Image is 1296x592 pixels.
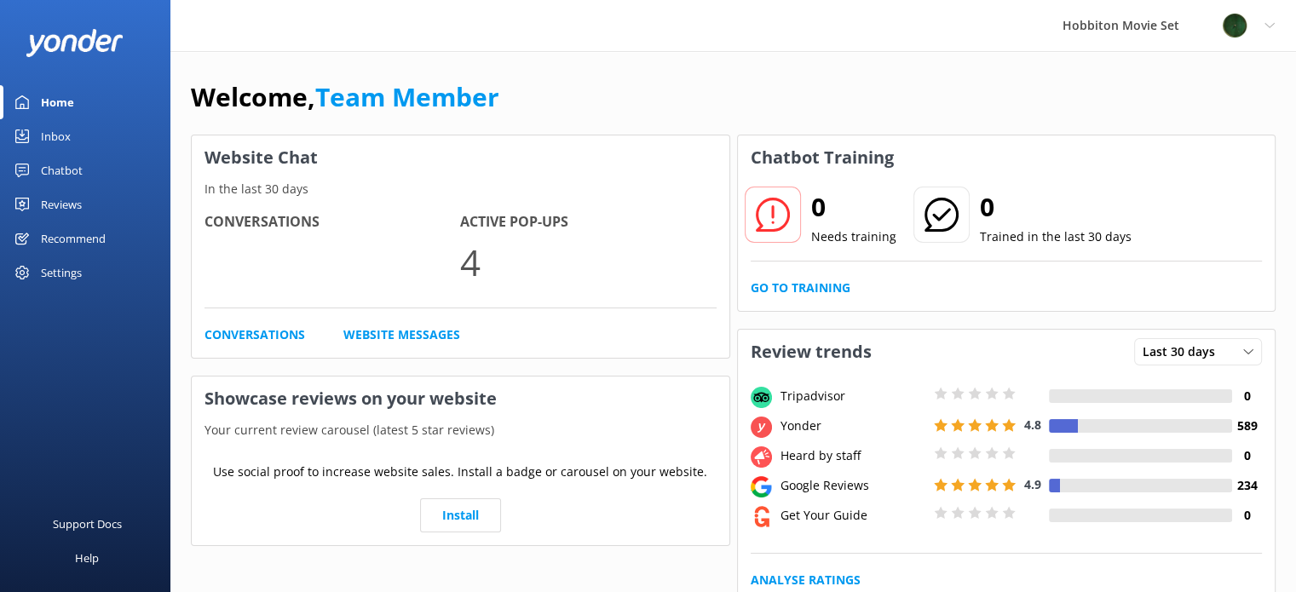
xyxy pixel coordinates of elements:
[980,187,1132,227] h2: 0
[41,187,82,221] div: Reviews
[776,417,930,435] div: Yonder
[343,325,460,344] a: Website Messages
[191,77,499,118] h1: Welcome,
[315,79,499,114] a: Team Member
[1232,417,1262,435] h4: 589
[213,463,707,481] p: Use social proof to increase website sales. Install a badge or carousel on your website.
[192,135,729,180] h3: Website Chat
[751,279,850,297] a: Go to Training
[41,119,71,153] div: Inbox
[53,507,122,541] div: Support Docs
[192,376,729,421] h3: Showcase reviews on your website
[776,506,930,525] div: Get Your Guide
[460,211,716,233] h4: Active Pop-ups
[1143,342,1225,361] span: Last 30 days
[811,227,896,246] p: Needs training
[776,446,930,465] div: Heard by staff
[811,187,896,227] h2: 0
[1222,13,1247,38] img: 34-1625720359.png
[776,387,930,405] div: Tripadvisor
[75,541,99,575] div: Help
[26,29,124,57] img: yonder-white-logo.png
[204,325,305,344] a: Conversations
[751,571,861,589] a: Analyse Ratings
[41,153,83,187] div: Chatbot
[192,421,729,440] p: Your current review carousel (latest 5 star reviews)
[1232,506,1262,525] h4: 0
[1232,446,1262,465] h4: 0
[738,135,907,180] h3: Chatbot Training
[738,330,884,374] h3: Review trends
[420,498,501,532] a: Install
[192,180,729,198] p: In the last 30 days
[980,227,1132,246] p: Trained in the last 30 days
[1232,476,1262,495] h4: 234
[41,256,82,290] div: Settings
[776,476,930,495] div: Google Reviews
[41,221,106,256] div: Recommend
[460,233,716,290] p: 4
[204,211,460,233] h4: Conversations
[1232,387,1262,405] h4: 0
[41,85,74,119] div: Home
[1024,476,1041,492] span: 4.9
[1024,417,1041,433] span: 4.8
